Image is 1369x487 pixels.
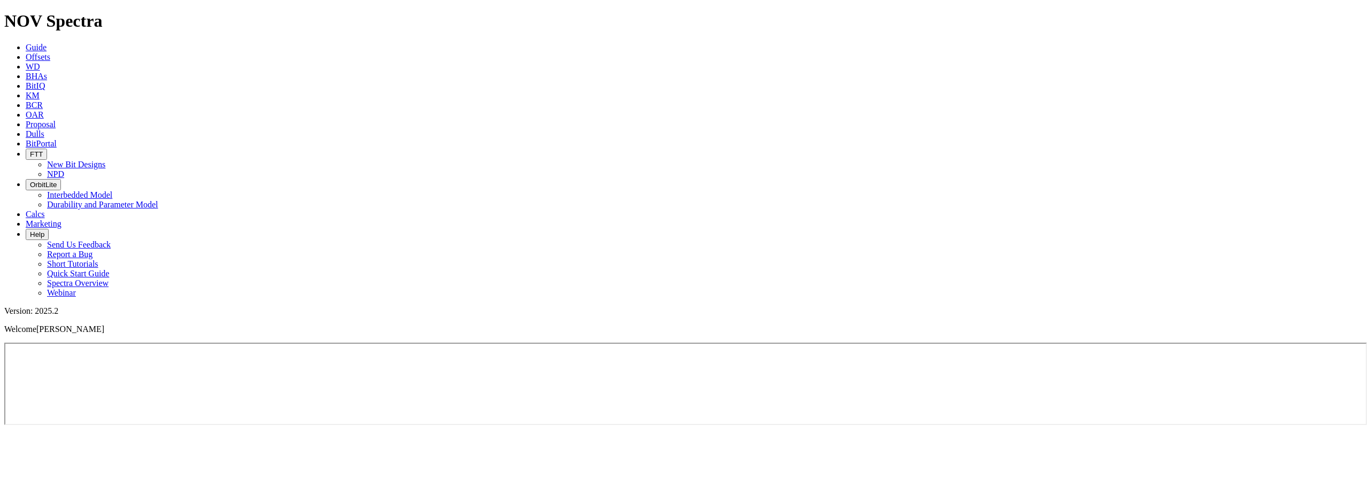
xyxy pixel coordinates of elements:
a: Proposal [26,120,56,129]
a: Send Us Feedback [47,240,111,249]
a: Marketing [26,219,61,228]
a: NPD [47,169,64,179]
div: Version: 2025.2 [4,306,1365,316]
span: FTT [30,150,43,158]
a: Short Tutorials [47,259,98,268]
p: Welcome [4,324,1365,334]
a: BitIQ [26,81,45,90]
span: Help [30,230,44,238]
a: BitPortal [26,139,57,148]
a: New Bit Designs [47,160,105,169]
a: OAR [26,110,44,119]
button: OrbitLite [26,179,61,190]
a: Calcs [26,210,45,219]
h1: NOV Spectra [4,11,1365,31]
a: Offsets [26,52,50,61]
a: Interbedded Model [47,190,112,199]
a: Spectra Overview [47,279,109,288]
a: Quick Start Guide [47,269,109,278]
span: OrbitLite [30,181,57,189]
iframe: To enrich screen reader interactions, please activate Accessibility in Grammarly extension settings [4,343,1367,425]
a: KM [26,91,40,100]
a: BCR [26,101,43,110]
a: Dulls [26,129,44,138]
a: Report a Bug [47,250,93,259]
a: WD [26,62,40,71]
button: Help [26,229,49,240]
a: BHAs [26,72,47,81]
a: Webinar [47,288,76,297]
span: [PERSON_NAME] [36,324,104,334]
a: Guide [26,43,47,52]
button: FTT [26,149,47,160]
a: Durability and Parameter Model [47,200,158,209]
